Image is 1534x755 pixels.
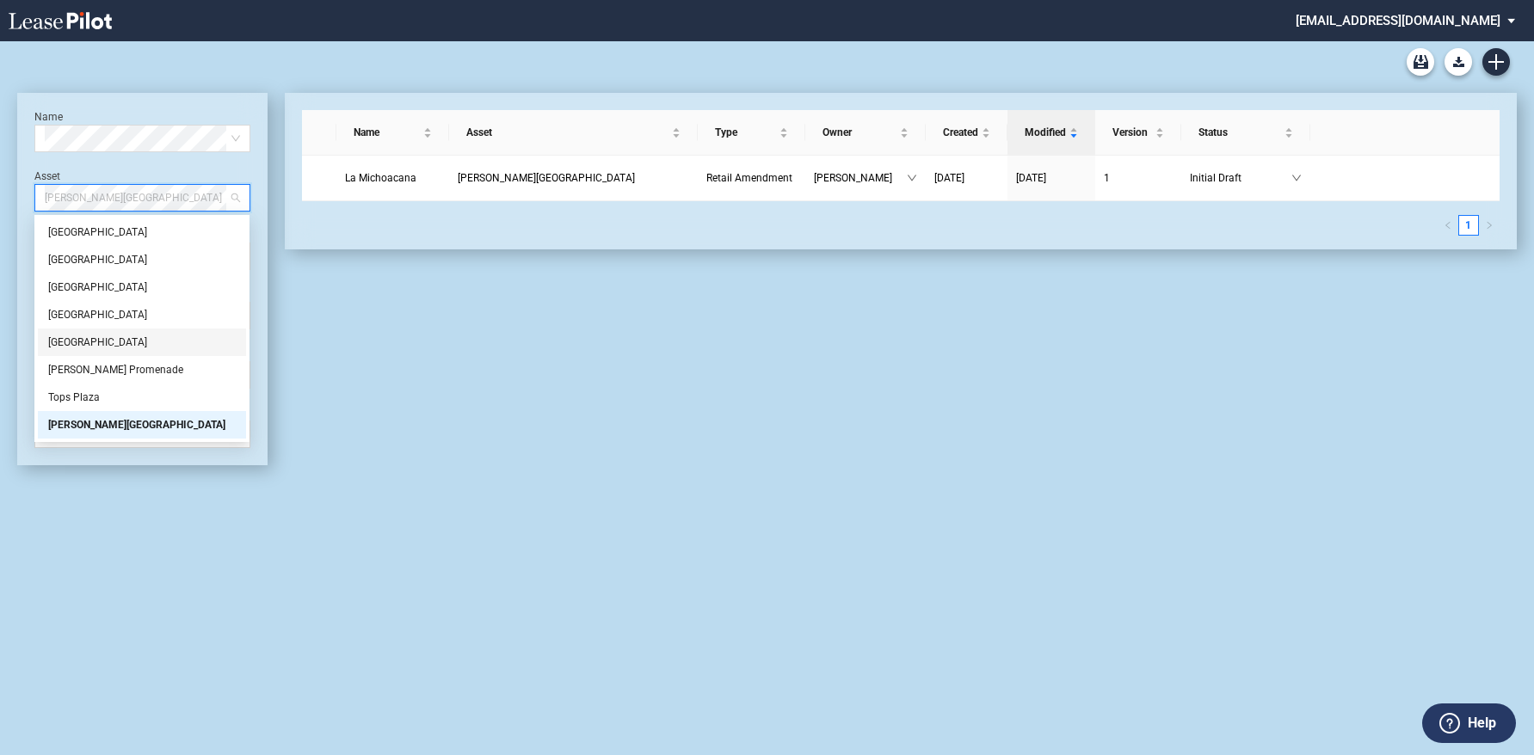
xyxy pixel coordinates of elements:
th: Version [1095,110,1181,156]
label: Asset [34,170,60,182]
th: Status [1181,110,1310,156]
a: [PERSON_NAME][GEOGRAPHIC_DATA] [458,169,689,187]
div: Townes Crossing [38,411,246,439]
div: Southland Crossings Shopping Center [38,246,246,273]
a: 1 [1459,216,1478,235]
a: Retail Amendment [706,169,797,187]
button: right [1479,215,1500,236]
a: [DATE] [1016,169,1087,187]
div: Southgate Center [38,218,246,246]
li: 1 [1458,215,1479,236]
span: down [1291,173,1302,183]
button: Download Blank Form [1445,48,1472,76]
a: La Michoacana [345,169,441,187]
button: left [1438,215,1458,236]
div: Tops Plaza [38,384,246,411]
th: Owner [805,110,926,156]
th: Modified [1007,110,1095,156]
div: [GEOGRAPHIC_DATA] [48,251,236,268]
label: Help [1468,712,1496,734]
span: Owner [822,124,896,141]
th: Name [336,110,450,156]
span: Created [943,124,978,141]
span: right [1485,221,1494,230]
div: [GEOGRAPHIC_DATA] [48,279,236,296]
a: Archive [1407,48,1434,76]
span: La Michoacana [345,172,416,184]
div: Tannehill Promenade [38,356,246,384]
th: Asset [449,110,698,156]
button: Help [1422,703,1516,743]
span: [DATE] [934,172,964,184]
span: Status [1198,124,1281,141]
a: Create new document [1482,48,1510,76]
li: Previous Page [1438,215,1458,236]
span: Initial Draft [1190,169,1291,187]
th: Type [698,110,805,156]
th: Created [926,110,1007,156]
span: 1 [1104,172,1110,184]
span: Modified [1025,124,1066,141]
label: Name [34,111,63,123]
div: Tops Plaza [48,389,236,406]
span: Townes Crossing [458,172,635,184]
span: down [907,173,917,183]
span: Asset [466,124,668,141]
span: left [1444,221,1452,230]
md-menu: Download Blank Form List [1439,48,1477,76]
div: Sumter Square [38,328,246,356]
li: Next Page [1479,215,1500,236]
span: Name [354,124,421,141]
div: [PERSON_NAME][GEOGRAPHIC_DATA] [48,416,236,433]
div: [GEOGRAPHIC_DATA] [48,224,236,241]
div: [GEOGRAPHIC_DATA] [48,334,236,351]
span: [PERSON_NAME] [814,169,907,187]
div: Summit Square [38,301,246,328]
div: [GEOGRAPHIC_DATA] [48,306,236,323]
span: Retail Amendment [706,172,792,184]
a: [DATE] [934,169,999,187]
span: Townes Crossing [45,185,240,211]
div: Summerdale Plaza [38,273,246,301]
div: [PERSON_NAME] Promenade [48,361,236,378]
span: Type [715,124,776,141]
span: [DATE] [1016,172,1046,184]
span: Version [1112,124,1152,141]
a: 1 [1104,169,1173,187]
